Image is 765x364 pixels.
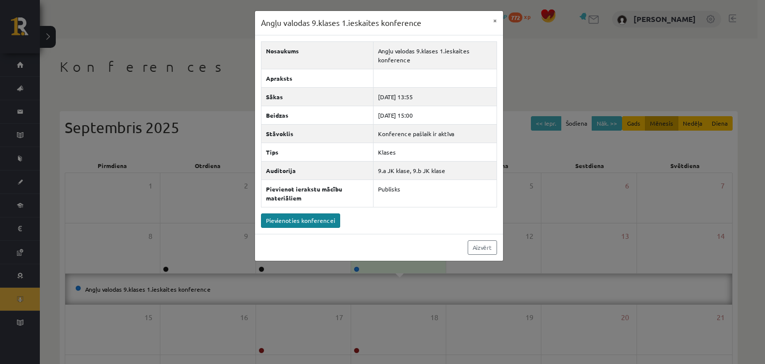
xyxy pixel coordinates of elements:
[374,143,497,161] td: Klases
[468,240,497,255] a: Aizvērt
[487,11,503,30] button: ×
[261,87,374,106] th: Sākas
[261,106,374,124] th: Beidzas
[374,106,497,124] td: [DATE] 15:00
[261,213,340,228] a: Pievienoties konferencei
[261,17,421,29] h3: Angļu valodas 9.klases 1.ieskaites konference
[261,143,374,161] th: Tips
[374,41,497,69] td: Angļu valodas 9.klases 1.ieskaites konference
[261,69,374,87] th: Apraksts
[261,124,374,143] th: Stāvoklis
[374,180,497,207] td: Publisks
[374,87,497,106] td: [DATE] 13:55
[261,161,374,180] th: Auditorija
[261,180,374,207] th: Pievienot ierakstu mācību materiāliem
[261,41,374,69] th: Nosaukums
[374,161,497,180] td: 9.a JK klase, 9.b JK klase
[374,124,497,143] td: Konference pašlaik ir aktīva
